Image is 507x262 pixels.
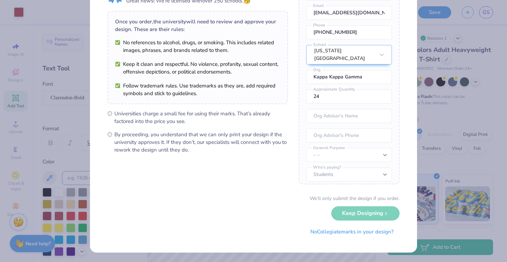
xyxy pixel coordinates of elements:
[115,18,280,33] div: Once you order, the university will need to review and approve your design. These are their rules:
[306,129,392,142] input: Org Advisor's Phone
[115,82,280,97] li: Follow trademark rules. Use trademarks as they are, add required symbols and stick to guidelines.
[115,60,280,76] li: Keep it clean and respectful. No violence, profanity, sexual content, offensive depictions, or po...
[114,110,288,125] span: Universities charge a small fee for using their marks. That’s already factored into the price you...
[115,39,280,54] li: No references to alcohol, drugs, or smoking. This includes related images, phrases, and brands re...
[306,70,392,84] input: Org
[310,195,400,202] div: We’ll only submit the design if you order.
[306,25,392,39] input: Phone
[314,47,375,62] div: [US_STATE][GEOGRAPHIC_DATA]
[304,225,400,239] button: NoCollegiatemarks in your design?
[114,131,288,154] span: By proceeding, you understand that we can only print your design if the university approves it. I...
[306,109,392,123] input: Org Advisor's Name
[306,6,392,20] input: Email
[306,90,392,103] input: Approximate Quantity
